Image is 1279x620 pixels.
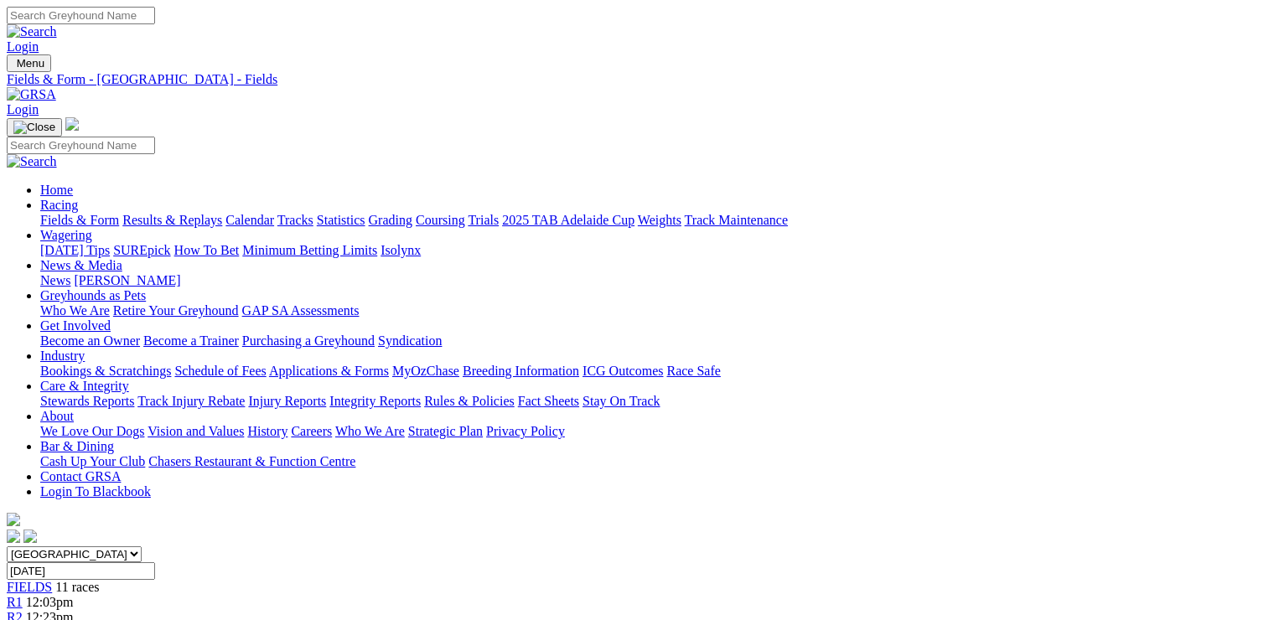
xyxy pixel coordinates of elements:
[40,228,92,242] a: Wagering
[143,333,239,348] a: Become a Trainer
[247,424,287,438] a: History
[7,39,39,54] a: Login
[7,24,57,39] img: Search
[7,562,155,580] input: Select date
[40,288,146,302] a: Greyhounds as Pets
[40,454,1272,469] div: Bar & Dining
[174,364,266,378] a: Schedule of Fees
[113,243,170,257] a: SUREpick
[40,198,78,212] a: Racing
[335,424,405,438] a: Who We Are
[40,364,171,378] a: Bookings & Scratchings
[518,394,579,408] a: Fact Sheets
[269,364,389,378] a: Applications & Forms
[242,303,360,318] a: GAP SA Assessments
[40,424,1272,439] div: About
[40,439,114,453] a: Bar & Dining
[7,595,23,609] a: R1
[378,333,442,348] a: Syndication
[7,118,62,137] button: Toggle navigation
[416,213,465,227] a: Coursing
[248,394,326,408] a: Injury Reports
[122,213,222,227] a: Results & Replays
[13,121,55,134] img: Close
[40,273,70,287] a: News
[7,102,39,116] a: Login
[40,183,73,197] a: Home
[583,364,663,378] a: ICG Outcomes
[40,409,74,423] a: About
[468,213,499,227] a: Trials
[23,530,37,543] img: twitter.svg
[369,213,412,227] a: Grading
[685,213,788,227] a: Track Maintenance
[148,454,355,468] a: Chasers Restaurant & Function Centre
[26,595,74,609] span: 12:03pm
[7,513,20,526] img: logo-grsa-white.png
[463,364,579,378] a: Breeding Information
[40,273,1272,288] div: News & Media
[392,364,459,378] a: MyOzChase
[40,469,121,483] a: Contact GRSA
[40,379,129,393] a: Care & Integrity
[242,243,377,257] a: Minimum Betting Limits
[40,333,1272,349] div: Get Involved
[74,273,180,287] a: [PERSON_NAME]
[317,213,365,227] a: Statistics
[40,484,151,499] a: Login To Blackbook
[291,424,332,438] a: Careers
[40,394,1272,409] div: Care & Integrity
[40,243,110,257] a: [DATE] Tips
[137,394,245,408] a: Track Injury Rebate
[40,333,140,348] a: Become an Owner
[381,243,421,257] a: Isolynx
[7,7,155,24] input: Search
[55,580,99,594] span: 11 races
[666,364,720,378] a: Race Safe
[40,243,1272,258] div: Wagering
[7,72,1272,87] a: Fields & Form - [GEOGRAPHIC_DATA] - Fields
[40,303,110,318] a: Who We Are
[408,424,483,438] a: Strategic Plan
[113,303,239,318] a: Retire Your Greyhound
[40,349,85,363] a: Industry
[17,57,44,70] span: Menu
[40,424,144,438] a: We Love Our Dogs
[7,54,51,72] button: Toggle navigation
[502,213,634,227] a: 2025 TAB Adelaide Cup
[424,394,515,408] a: Rules & Policies
[242,333,375,348] a: Purchasing a Greyhound
[225,213,274,227] a: Calendar
[148,424,244,438] a: Vision and Values
[40,318,111,333] a: Get Involved
[40,303,1272,318] div: Greyhounds as Pets
[7,154,57,169] img: Search
[7,530,20,543] img: facebook.svg
[7,580,52,594] a: FIELDS
[7,137,155,154] input: Search
[174,243,240,257] a: How To Bet
[40,213,119,227] a: Fields & Form
[7,87,56,102] img: GRSA
[277,213,313,227] a: Tracks
[40,213,1272,228] div: Racing
[583,394,660,408] a: Stay On Track
[65,117,79,131] img: logo-grsa-white.png
[40,364,1272,379] div: Industry
[40,394,134,408] a: Stewards Reports
[638,213,681,227] a: Weights
[40,258,122,272] a: News & Media
[40,454,145,468] a: Cash Up Your Club
[486,424,565,438] a: Privacy Policy
[329,394,421,408] a: Integrity Reports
